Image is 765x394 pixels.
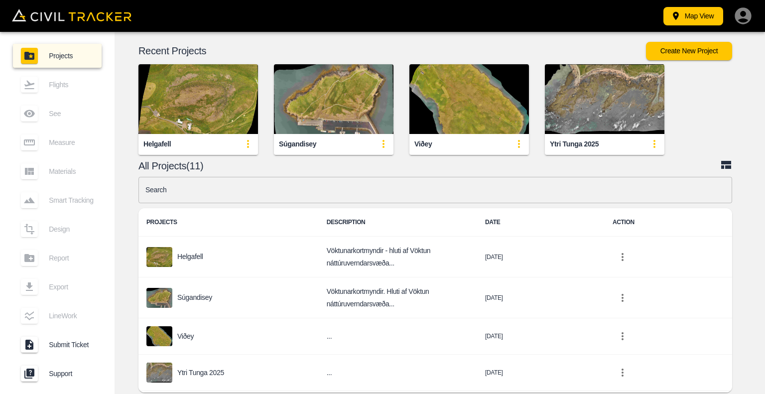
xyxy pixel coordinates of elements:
button: update-card-details [374,134,393,154]
img: Helgafell [138,64,258,134]
a: Support [13,362,102,386]
img: Viðey [409,64,529,134]
p: Viðey [177,332,194,340]
p: Ytri Tunga 2025 [177,369,224,377]
div: Helgafell [143,139,171,149]
p: Súgandisey [177,293,212,301]
button: update-card-details [509,134,529,154]
h6: ... [327,330,469,343]
h6: Vöktunarkortmyndir. Hluti af Vöktun náttúruverndarsvæða [327,285,469,310]
th: DESCRIPTION [319,208,477,237]
h6: Vöktunarkortmyndir - hluti af Vöktun náttúruverndarsvæða [327,245,469,269]
img: Súgandisey [274,64,393,134]
button: update-card-details [238,134,258,154]
button: Map View [663,7,723,25]
button: Create New Project [646,42,732,60]
th: ACTION [605,208,732,237]
img: Civil Tracker [12,9,131,21]
div: Ytri Tunga 2025 [550,139,599,149]
a: Submit Ticket [13,333,102,357]
span: Submit Ticket [49,341,94,349]
div: Súgandisey [279,139,316,149]
td: [DATE] [477,355,605,391]
p: All Projects(11) [138,162,720,170]
a: Projects [13,44,102,68]
p: Recent Projects [138,47,646,55]
th: DATE [477,208,605,237]
td: [DATE] [477,277,605,318]
th: PROJECTS [138,208,319,237]
img: Ytri Tunga 2025 [545,64,664,134]
img: project-image [146,363,172,383]
h6: ... [327,367,469,379]
img: project-image [146,326,172,346]
img: project-image [146,247,172,267]
span: Support [49,370,94,378]
button: update-card-details [644,134,664,154]
td: [DATE] [477,318,605,355]
td: [DATE] [477,237,605,277]
span: Projects [49,52,94,60]
img: project-image [146,288,172,308]
p: Helgafell [177,253,203,261]
div: Viðey [414,139,432,149]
